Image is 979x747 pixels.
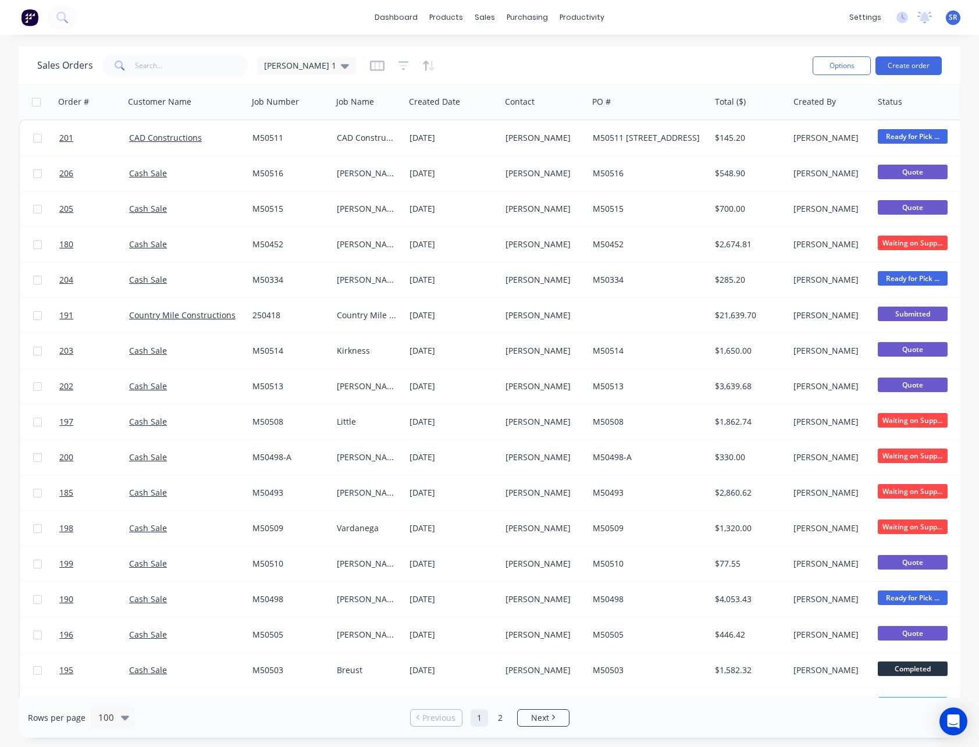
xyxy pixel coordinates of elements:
[505,274,579,286] div: [PERSON_NAME]
[252,629,324,641] div: M50505
[59,191,129,226] a: 205
[252,310,324,321] div: 250418
[518,712,569,724] a: Next page
[505,629,579,641] div: [PERSON_NAME]
[252,593,324,605] div: M50498
[593,593,700,605] div: M50498
[59,168,73,179] span: 206
[129,168,167,179] a: Cash Sale
[59,404,129,439] a: 197
[593,203,700,215] div: M50515
[59,274,73,286] span: 204
[129,629,167,640] a: Cash Sale
[793,310,865,321] div: [PERSON_NAME]
[505,558,579,570] div: [PERSON_NAME]
[793,345,865,357] div: [PERSON_NAME]
[715,239,781,250] div: $2,674.81
[410,239,496,250] div: [DATE]
[593,239,700,250] div: M50452
[264,59,336,72] span: [PERSON_NAME] 1
[410,593,496,605] div: [DATE]
[337,416,397,428] div: Little
[59,380,73,392] span: 202
[878,271,948,286] span: Ready for Pick ...
[593,132,700,144] div: M50511 [STREET_ADDRESS]
[129,451,167,463] a: Cash Sale
[715,380,781,392] div: $3,639.68
[410,132,496,144] div: [DATE]
[59,345,73,357] span: 203
[505,664,579,676] div: [PERSON_NAME]
[129,274,167,285] a: Cash Sale
[505,168,579,179] div: [PERSON_NAME]
[554,9,610,26] div: productivity
[252,132,324,144] div: M50511
[878,165,948,179] span: Quote
[715,487,781,499] div: $2,860.62
[505,345,579,357] div: [PERSON_NAME]
[793,168,865,179] div: [PERSON_NAME]
[715,416,781,428] div: $1,862.74
[422,712,455,724] span: Previous
[715,664,781,676] div: $1,582.32
[715,274,781,286] div: $285.20
[593,380,700,392] div: M50513
[593,274,700,286] div: M50334
[252,380,324,392] div: M50513
[593,416,700,428] div: M50508
[252,451,324,463] div: M50498-A
[813,56,871,75] button: Options
[423,9,469,26] div: products
[129,239,167,250] a: Cash Sale
[878,661,948,676] span: Completed
[59,298,129,333] a: 191
[336,96,374,108] div: Job Name
[37,60,93,71] h1: Sales Orders
[59,653,129,688] a: 195
[59,629,73,641] span: 196
[59,593,73,605] span: 190
[531,712,549,724] span: Next
[878,697,948,712] span: Ready for Deliv...
[59,558,73,570] span: 199
[337,593,397,605] div: [PERSON_NAME]
[715,168,781,179] div: $548.90
[505,522,579,534] div: [PERSON_NAME]
[410,310,496,321] div: [DATE]
[593,451,700,463] div: M50498-A
[129,345,167,356] a: Cash Sale
[878,96,902,108] div: Status
[59,156,129,191] a: 206
[252,239,324,250] div: M50452
[252,274,324,286] div: M50334
[59,487,73,499] span: 185
[252,203,324,215] div: M50515
[878,200,948,215] span: Quote
[793,451,865,463] div: [PERSON_NAME]
[59,664,73,676] span: 195
[410,522,496,534] div: [DATE]
[337,132,397,144] div: CAD Constructions
[129,132,202,143] a: CAD Constructions
[337,239,397,250] div: [PERSON_NAME]
[878,626,948,641] span: Quote
[878,591,948,605] span: Ready for Pick ...
[410,664,496,676] div: [DATE]
[129,310,236,321] a: Country Mile Constructions
[505,451,579,463] div: [PERSON_NAME]
[252,487,324,499] div: M50493
[715,345,781,357] div: $1,650.00
[59,522,73,534] span: 198
[410,203,496,215] div: [DATE]
[505,487,579,499] div: [PERSON_NAME]
[715,451,781,463] div: $330.00
[793,522,865,534] div: [PERSON_NAME]
[59,239,73,250] span: 180
[793,629,865,641] div: [PERSON_NAME]
[129,558,167,569] a: Cash Sale
[793,239,865,250] div: [PERSON_NAME]
[59,262,129,297] a: 204
[878,236,948,250] span: Waiting on Supp...
[337,487,397,499] div: [PERSON_NAME]
[129,416,167,427] a: Cash Sale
